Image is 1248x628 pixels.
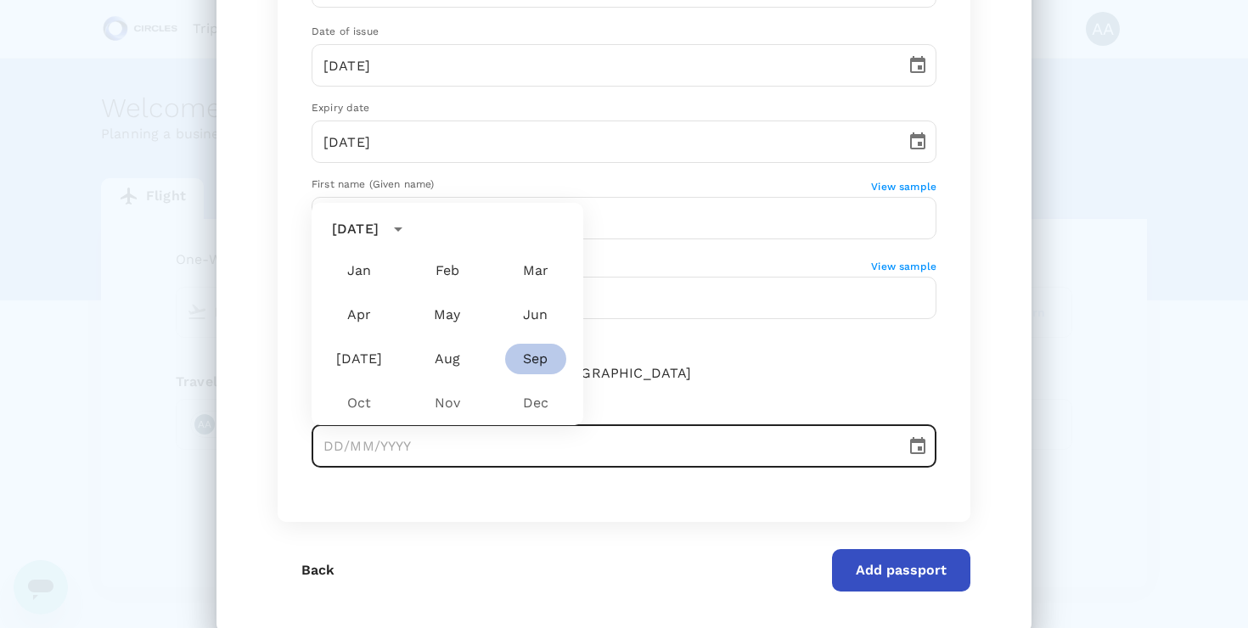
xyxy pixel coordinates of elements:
div: Date of issue [312,24,936,41]
span: View sample [871,261,936,272]
div: Expiry date [312,100,936,117]
input: DD/MM/YYYY [312,121,894,163]
input: DD/MM/YYYY [312,425,894,468]
button: August [417,344,478,374]
button: April [329,300,390,330]
button: May [417,300,478,330]
button: Choose date, selected date is Jul 6, 2029 [901,125,935,159]
div: Date of birth [312,405,936,422]
div: First name (Given name) [312,177,871,193]
button: Choose date [901,429,935,463]
button: January [329,255,390,286]
button: calendar view is open, switch to year view [384,215,413,244]
button: March [505,255,566,286]
button: June [505,300,566,330]
div: Last name (Family name) [312,255,871,272]
button: Back [278,549,358,592]
button: Choose date, selected date is Jul 7, 2019 [901,48,935,82]
div: [DATE] [332,219,379,239]
button: July [329,344,390,374]
div: Gender [312,335,936,352]
button: Add passport [832,549,970,592]
span: View sample [871,181,936,193]
span: [DEMOGRAPHIC_DATA] [535,363,692,384]
button: September [505,344,566,374]
input: DD/MM/YYYY [312,44,894,87]
button: February [417,255,478,286]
